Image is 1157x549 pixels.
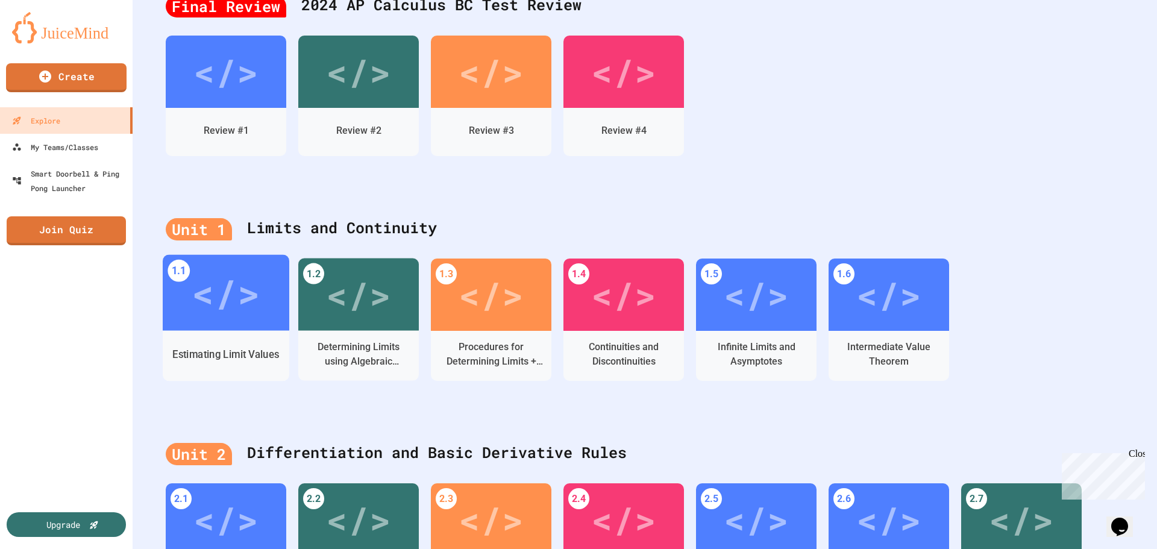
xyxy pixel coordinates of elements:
[601,124,647,138] div: Review #4
[166,429,1124,477] div: Differentiation and Basic Derivative Rules
[591,492,656,547] div: </>
[46,518,80,531] div: Upgrade
[326,45,391,99] div: </>
[591,45,656,99] div: </>
[833,263,854,284] div: 1.6
[568,263,589,284] div: 1.4
[1057,448,1145,500] iframe: chat widget
[171,488,192,509] div: 2.1
[705,340,807,369] div: Infinite Limits and Asymptotes
[833,488,854,509] div: 2.6
[204,124,249,138] div: Review #1
[166,443,232,466] div: Unit 2
[12,166,128,195] div: Smart Doorbell & Ping Pong Launcher
[436,263,457,284] div: 1.3
[701,263,722,284] div: 1.5
[12,140,98,154] div: My Teams/Classes
[459,268,524,322] div: </>
[193,45,259,99] div: </>
[724,268,789,322] div: </>
[568,488,589,509] div: 2.4
[166,204,1124,253] div: Limits and Continuity
[469,124,514,138] div: Review #3
[591,268,656,322] div: </>
[1106,501,1145,537] iframe: chat widget
[459,45,524,99] div: </>
[966,488,987,509] div: 2.7
[856,492,921,547] div: </>
[989,492,1054,547] div: </>
[303,488,324,509] div: 2.2
[6,63,127,92] a: Create
[307,340,410,369] div: Determining Limits using Algebraic Properties
[193,492,259,547] div: </>
[326,268,391,322] div: </>
[336,124,381,138] div: Review #2
[192,264,260,321] div: </>
[838,340,940,369] div: Intermediate Value Theorem
[168,260,190,282] div: 1.1
[303,263,324,284] div: 1.2
[172,347,279,362] div: Estimating Limit Values
[12,113,60,128] div: Explore
[701,488,722,509] div: 2.5
[326,492,391,547] div: </>
[572,340,675,369] div: Continuities and Discontinuities
[166,218,232,241] div: Unit 1
[5,5,83,77] div: Chat with us now!Close
[459,492,524,547] div: </>
[724,492,789,547] div: </>
[12,12,121,43] img: logo-orange.svg
[440,340,542,369] div: Procedures for Determining Limits + Squeeze Theorem
[856,268,921,322] div: </>
[436,488,457,509] div: 2.3
[7,216,126,245] a: Join Quiz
